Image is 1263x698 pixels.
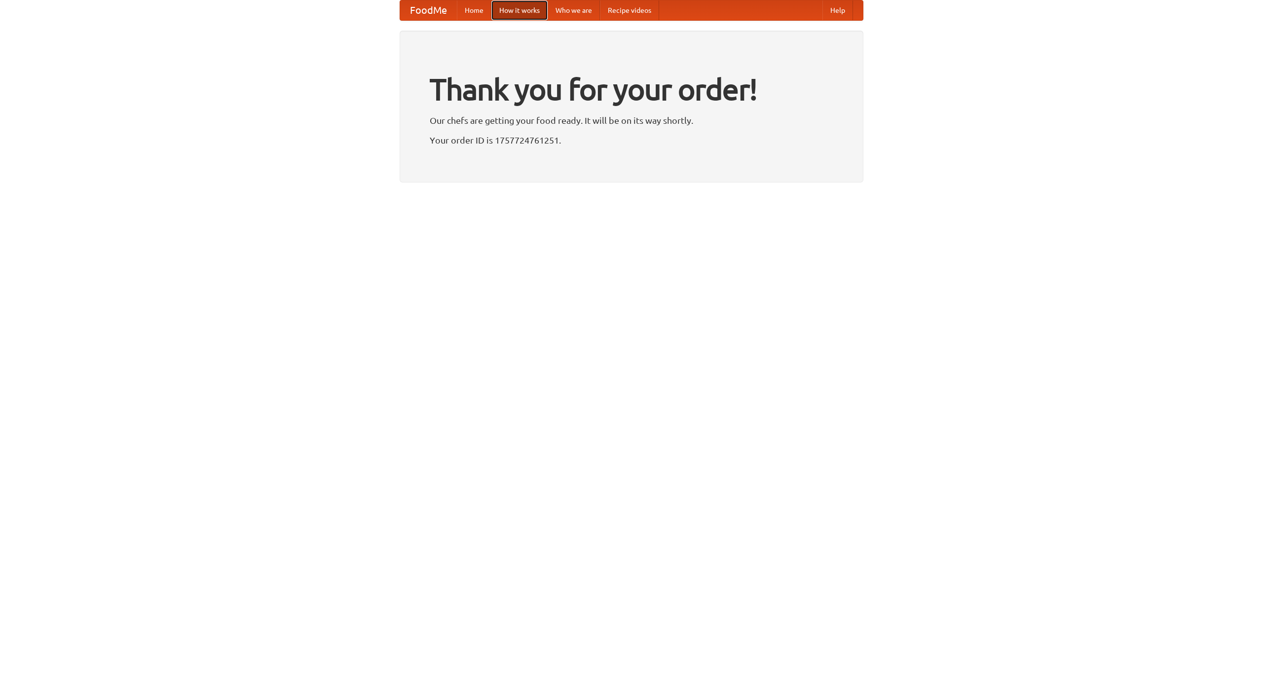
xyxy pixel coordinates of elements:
[457,0,491,20] a: Home
[548,0,600,20] a: Who we are
[430,133,833,147] p: Your order ID is 1757724761251.
[400,0,457,20] a: FoodMe
[822,0,853,20] a: Help
[430,66,833,113] h1: Thank you for your order!
[600,0,659,20] a: Recipe videos
[430,113,833,128] p: Our chefs are getting your food ready. It will be on its way shortly.
[491,0,548,20] a: How it works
